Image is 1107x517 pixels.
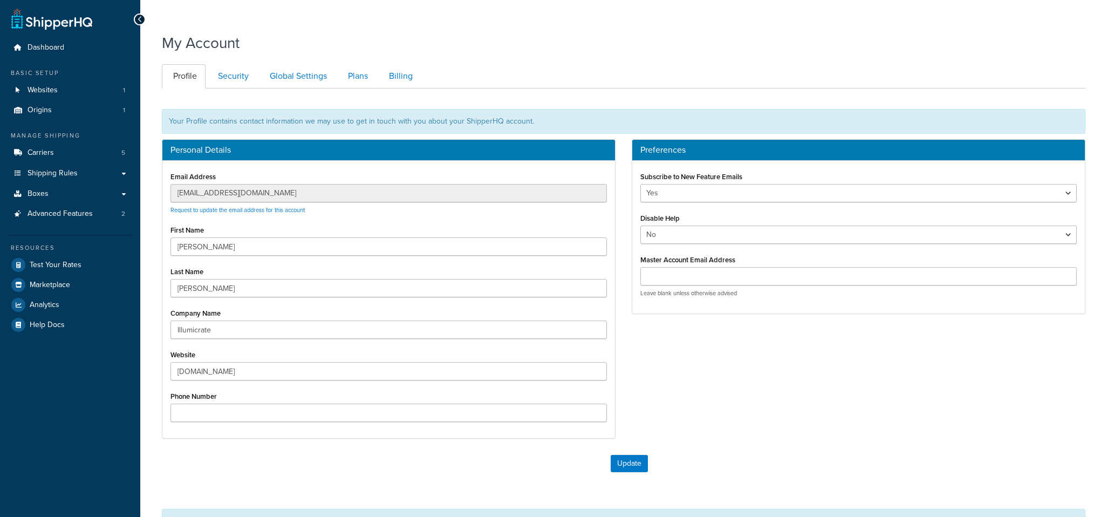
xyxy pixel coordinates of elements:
a: Boxes [8,184,132,204]
span: Origins [28,106,52,115]
a: Advanced Features 2 [8,204,132,224]
span: 1 [123,86,125,95]
label: Company Name [170,309,221,317]
span: Help Docs [30,321,65,330]
a: Shipping Rules [8,164,132,183]
label: Subscribe to New Feature Emails [640,173,742,181]
span: Marketplace [30,281,70,290]
span: Carriers [28,148,54,158]
span: 2 [121,209,125,219]
span: 1 [123,106,125,115]
span: Dashboard [28,43,64,52]
p: Leave blank unless otherwise advised [640,289,1077,297]
a: Request to update the email address for this account [170,206,305,214]
span: 5 [121,148,125,158]
a: Dashboard [8,38,132,58]
a: Carriers 5 [8,143,132,163]
span: Test Your Rates [30,261,81,270]
li: Carriers [8,143,132,163]
a: Origins 1 [8,100,132,120]
label: Email Address [170,173,216,181]
div: Basic Setup [8,69,132,78]
a: Analytics [8,295,132,315]
label: Phone Number [170,392,217,400]
li: Websites [8,80,132,100]
a: Marketplace [8,275,132,295]
span: Analytics [30,301,59,310]
a: Billing [378,64,421,89]
li: Origins [8,100,132,120]
span: Shipping Rules [28,169,78,178]
div: Your Profile contains contact information we may use to get in touch with you about your ShipperH... [162,109,1085,134]
a: Global Settings [258,64,336,89]
span: Websites [28,86,58,95]
div: Manage Shipping [8,131,132,140]
a: Security [207,64,257,89]
button: Update [611,455,648,472]
span: Boxes [28,189,49,199]
a: Plans [337,64,377,89]
li: Advanced Features [8,204,132,224]
a: Test Your Rates [8,255,132,275]
label: Website [170,351,195,359]
h3: Preferences [640,145,1077,155]
label: Master Account Email Address [640,256,735,264]
h1: My Account [162,32,240,53]
h3: Personal Details [170,145,607,155]
a: Websites 1 [8,80,132,100]
label: Disable Help [640,214,680,222]
span: Advanced Features [28,209,93,219]
div: Resources [8,243,132,253]
label: First Name [170,226,204,234]
a: ShipperHQ Home [11,8,92,30]
label: Last Name [170,268,203,276]
a: Profile [162,64,206,89]
a: Help Docs [8,315,132,335]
